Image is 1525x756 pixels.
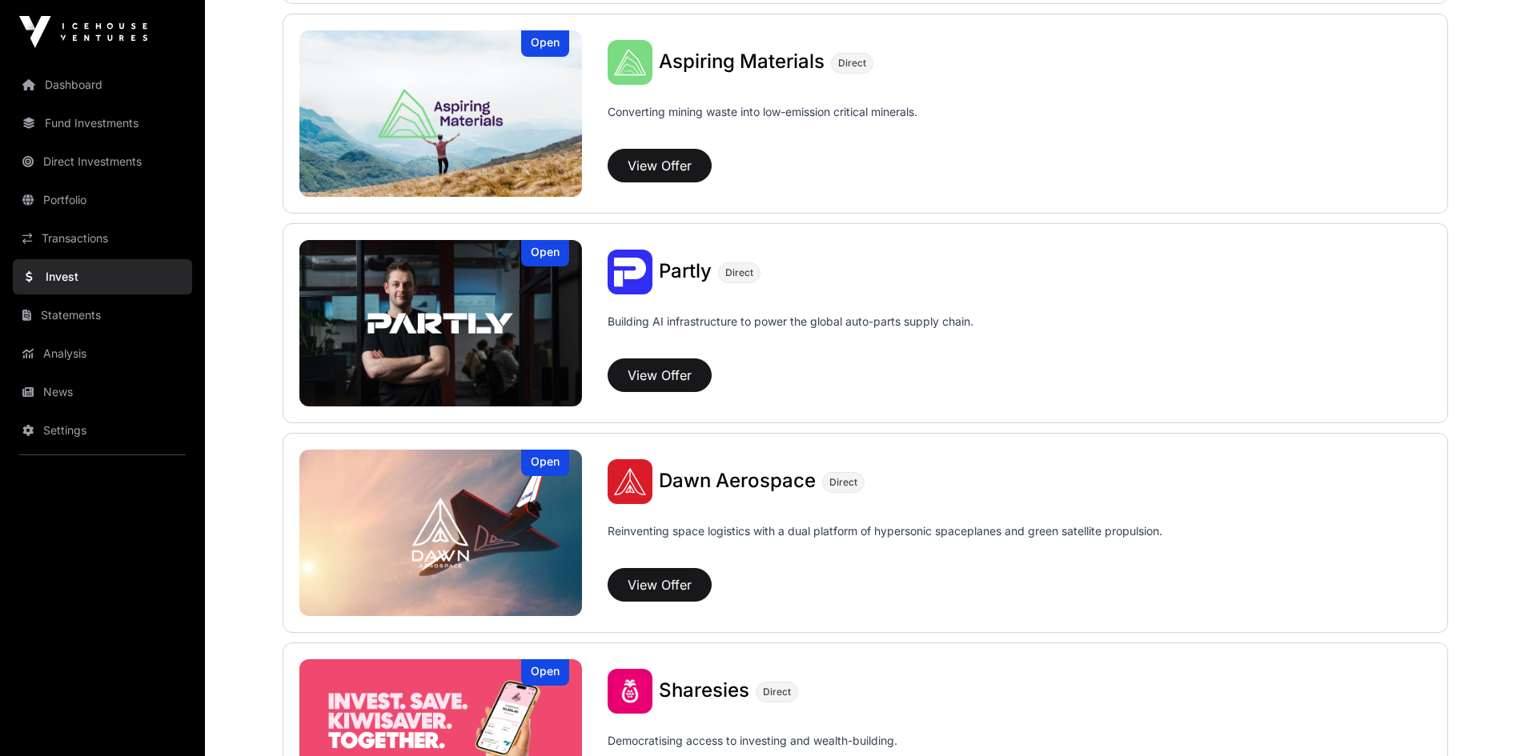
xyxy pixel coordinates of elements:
a: Portfolio [13,182,192,218]
a: Transactions [13,221,192,256]
img: Sharesies [608,669,652,714]
span: Partly [659,259,712,282]
a: Dashboard [13,67,192,102]
button: View Offer [608,149,712,182]
span: Sharesies [659,678,749,702]
a: Fund Investments [13,106,192,141]
span: Direct [725,266,753,279]
a: Direct Investments [13,144,192,179]
a: Invest [13,259,192,294]
p: Reinventing space logistics with a dual platform of hypersonic spaceplanes and green satellite pr... [608,523,1162,562]
a: Settings [13,413,192,448]
a: Sharesies [659,681,749,702]
a: Dawn Aerospace [659,471,816,492]
span: Aspiring Materials [659,50,825,73]
a: Aspiring Materials [659,52,825,73]
button: View Offer [608,358,712,392]
a: Analysis [13,336,192,371]
button: View Offer [608,568,712,602]
p: Converting mining waste into low-emission critical minerals. [608,104,917,142]
img: Aspiring Materials [299,30,583,197]
a: PartlyOpen [299,240,583,406]
img: Icehouse Ventures Logo [19,16,147,48]
img: Dawn Aerospace [299,450,583,616]
span: Direct [838,57,866,70]
a: Dawn AerospaceOpen [299,450,583,616]
img: Partly [299,240,583,406]
a: News [13,374,192,410]
span: Direct [829,476,857,489]
span: Dawn Aerospace [659,469,816,492]
a: Partly [659,262,712,282]
a: Aspiring MaterialsOpen [299,30,583,197]
img: Aspiring Materials [608,40,652,85]
p: Building AI infrastructure to power the global auto-parts supply chain. [608,314,973,352]
img: Dawn Aerospace [608,459,652,504]
div: Open [521,659,569,686]
img: Partly [608,250,652,294]
a: Statements [13,298,192,333]
span: Direct [763,686,791,698]
div: Open [521,240,569,266]
div: Open [521,450,569,476]
div: Open [521,30,569,57]
iframe: Chat Widget [1445,679,1525,756]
